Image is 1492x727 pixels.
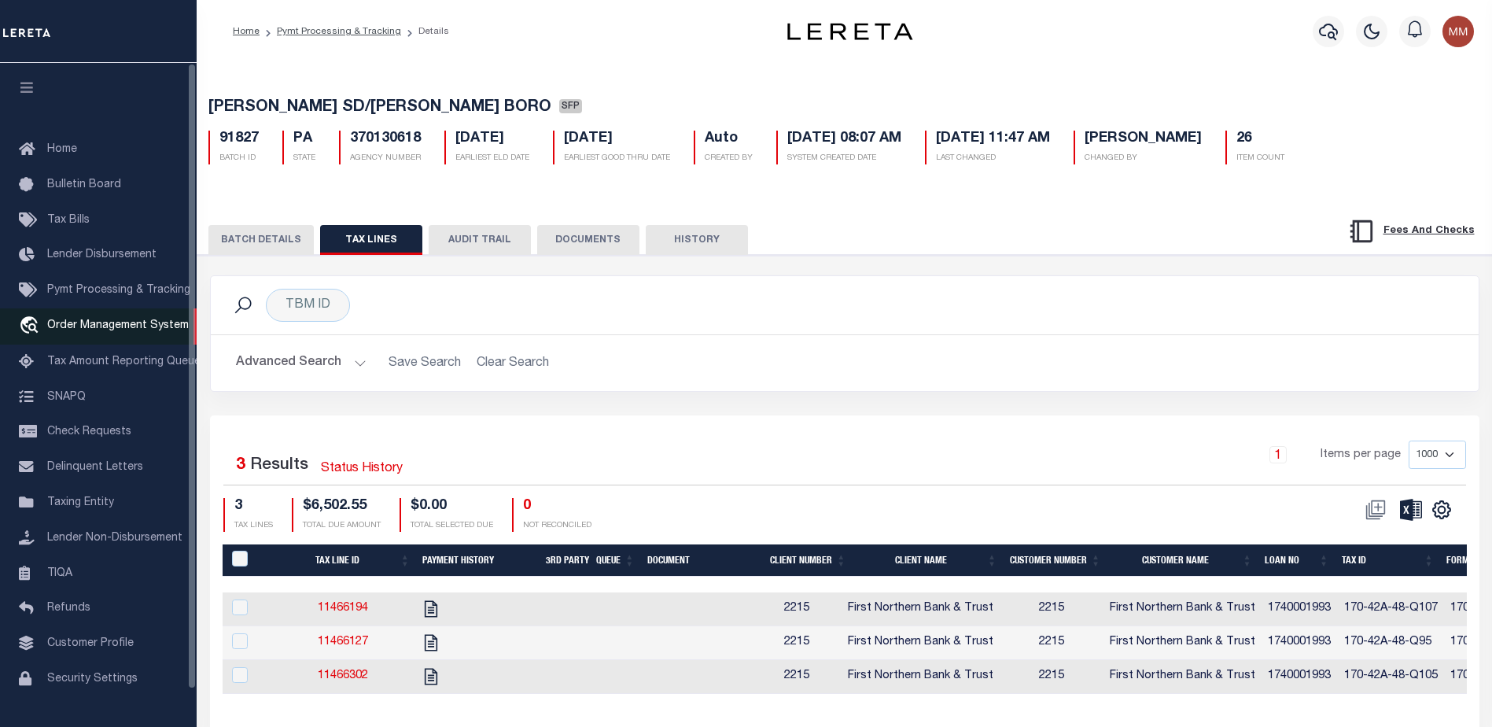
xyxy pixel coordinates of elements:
h4: 0 [523,498,591,515]
p: ITEM COUNT [1236,153,1284,164]
p: STATE [293,153,315,164]
p: LAST CHANGED [936,153,1050,164]
button: Fees And Checks [1342,215,1481,248]
span: SNAPQ [47,391,86,402]
a: Status History [321,459,403,478]
th: Customer Name: activate to sort column ascending [1107,544,1258,577]
p: EARLIEST ELD DATE [455,153,529,164]
h5: [DATE] [564,131,670,148]
span: Tax Bills [47,215,90,226]
td: 170-42A-48-Q107 [1338,592,1444,626]
p: CREATED BY [705,153,753,164]
span: 2215 [1039,670,1064,681]
h5: 370130618 [350,131,421,148]
p: CHANGED BY [1085,153,1202,164]
h4: $6,502.55 [303,498,381,515]
p: TOTAL DUE AMOUNT [303,520,381,532]
span: Customer Profile [47,638,134,649]
label: Results [250,453,308,478]
span: First Northern Bank & Trust [1110,670,1255,681]
span: Pymt Processing & Tracking [47,285,190,296]
span: First Northern Bank & Trust [1110,603,1255,614]
span: 2215 [784,670,809,681]
span: Lender Non-Disbursement [47,533,182,544]
a: SFP [559,101,582,116]
img: svg+xml;base64,PHN2ZyB4bWxucz0iaHR0cDovL3d3dy53My5vcmcvMjAwMC9zdmciIHBvaW50ZXItZXZlbnRzPSJub25lIi... [1442,16,1474,47]
p: TOTAL SELECTED DUE [411,520,493,532]
span: Delinquent Letters [47,462,143,473]
span: Security Settings [47,673,138,685]
span: [PERSON_NAME] SD/[PERSON_NAME] BORO [208,100,551,116]
span: SFP [559,99,582,113]
a: 11466127 [318,637,368,648]
a: 1 [1269,446,1287,463]
span: Bulletin Board [47,179,121,190]
th: Tax ID: activate to sort column ascending [1335,544,1440,577]
span: Order Management System [47,320,189,331]
th: Client Name: activate to sort column ascending [853,544,1004,577]
span: Tax Amount Reporting Queue [47,356,201,367]
a: 11466194 [318,603,368,614]
td: 170-42A-48-Q95 [1338,626,1444,660]
span: Taxing Entity [47,497,114,508]
div: TBM ID [266,289,350,322]
td: 170-42A-48-Q105 [1338,660,1444,694]
h5: [DATE] 08:07 AM [787,131,901,148]
li: Details [401,24,449,39]
button: Advanced Search [236,348,367,378]
button: TAX LINES [320,225,422,255]
h4: 3 [234,498,273,515]
th: Loan No: activate to sort column ascending [1258,544,1335,577]
p: EARLIEST GOOD THRU DATE [564,153,670,164]
h5: Auto [705,131,753,148]
th: Document [641,544,764,577]
span: 2215 [784,603,809,614]
p: AGENCY NUMBER [350,153,421,164]
button: BATCH DETAILS [208,225,314,255]
th: Queue: activate to sort column ascending [589,544,641,577]
span: Items per page [1321,447,1401,464]
h5: 26 [1236,131,1284,148]
th: Tax Line ID: activate to sort column ascending [274,544,417,577]
span: 2215 [1039,637,1064,648]
a: Pymt Processing & Tracking [277,27,401,36]
img: logo-dark.svg [787,23,913,40]
p: TAX LINES [234,520,273,532]
h4: $0.00 [411,498,493,515]
th: Client Number: activate to sort column ascending [764,544,853,577]
h5: [DATE] [455,131,529,148]
td: 1740001993 [1262,626,1339,660]
th: PayeePaymentBatchId [223,544,274,577]
span: First Northern Bank & Trust [848,670,993,681]
h5: [DATE] 11:47 AM [936,131,1050,148]
td: 1740001993 [1262,592,1339,626]
p: BATCH ID [219,153,259,164]
i: travel_explore [19,316,44,337]
p: SYSTEM CREATED DATE [787,153,901,164]
p: NOT RECONCILED [523,520,591,532]
span: Lender Disbursement [47,249,157,260]
span: First Northern Bank & Trust [1110,637,1255,648]
h5: 91827 [219,131,259,148]
th: Payment History [416,544,540,577]
span: Check Requests [47,426,131,437]
th: 3rd Party [540,544,589,577]
a: Home [233,27,260,36]
span: 3 [236,457,245,474]
span: Home [47,144,77,155]
h5: [PERSON_NAME] [1085,131,1202,148]
h5: PA [293,131,315,148]
th: Customer Number: activate to sort column ascending [1004,544,1107,577]
span: Refunds [47,603,90,614]
span: 2215 [1039,603,1064,614]
button: AUDIT TRAIL [429,225,531,255]
span: First Northern Bank & Trust [848,637,993,648]
a: 11466302 [318,670,368,681]
td: 1740001993 [1262,660,1339,694]
span: First Northern Bank & Trust [848,603,993,614]
span: TIQA [47,567,72,578]
button: HISTORY [646,225,748,255]
button: DOCUMENTS [537,225,639,255]
span: 2215 [784,637,809,648]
